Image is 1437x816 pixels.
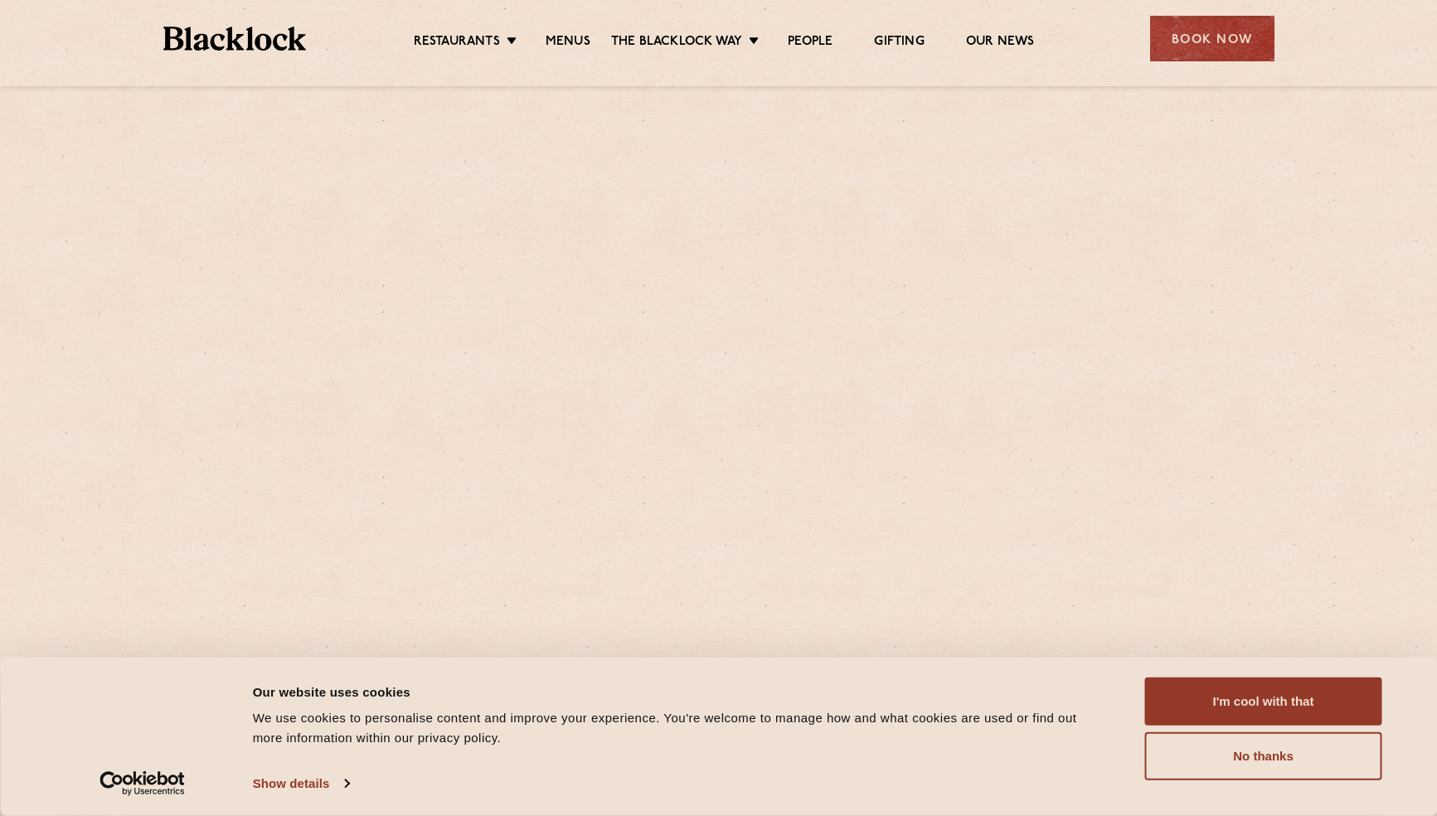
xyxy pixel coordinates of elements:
[253,682,1108,702] div: Our website uses cookies
[788,34,833,52] a: People
[1145,732,1382,780] button: No thanks
[70,771,215,796] a: Usercentrics Cookiebot - opens in a new window
[546,34,590,52] a: Menus
[414,34,500,52] a: Restaurants
[611,34,742,52] a: The Blacklock Way
[966,34,1035,52] a: Our News
[874,34,924,52] a: Gifting
[253,708,1108,748] div: We use cookies to personalise content and improve your experience. You're welcome to manage how a...
[253,771,349,796] a: Show details
[1145,678,1382,726] button: I'm cool with that
[163,27,307,51] img: BL_Textured_Logo-footer-cropped.svg
[1150,16,1274,61] div: Book Now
